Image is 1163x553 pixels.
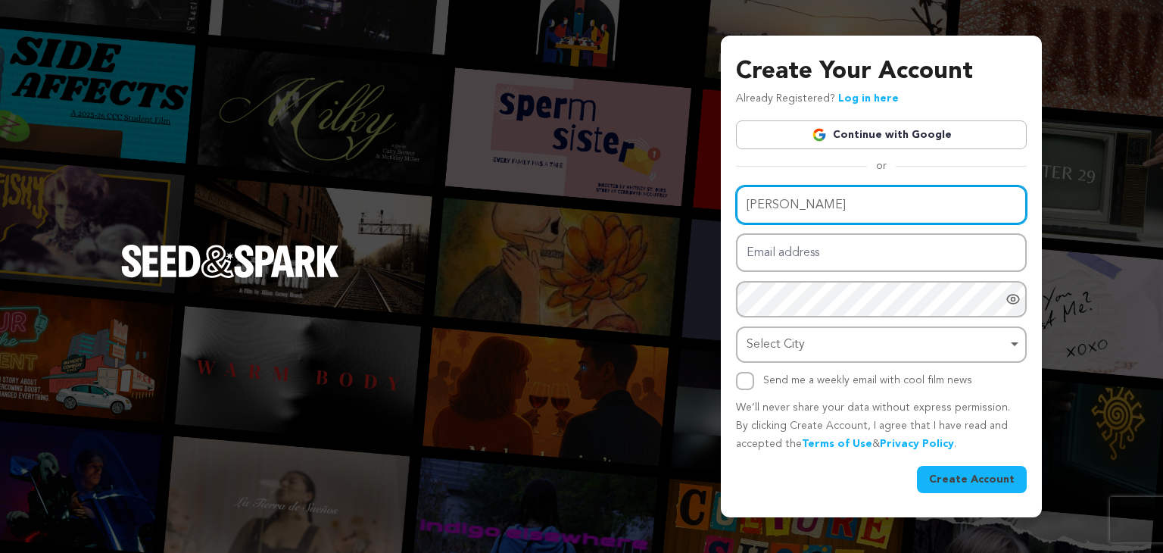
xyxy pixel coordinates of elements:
a: Privacy Policy [880,439,954,449]
input: Email address [736,233,1027,272]
div: Select City [747,334,1007,356]
button: Create Account [917,466,1027,493]
a: Seed&Spark Homepage [121,245,339,308]
input: Name [736,186,1027,224]
a: Show password as plain text. Warning: this will display your password on the screen. [1006,292,1021,307]
a: Continue with Google [736,120,1027,149]
h3: Create Your Account [736,54,1027,90]
p: Already Registered? [736,90,899,108]
img: Seed&Spark Logo [121,245,339,278]
a: Terms of Use [802,439,872,449]
a: Log in here [838,93,899,104]
span: or [867,158,896,173]
img: Google logo [812,127,827,142]
p: We’ll never share your data without express permission. By clicking Create Account, I agree that ... [736,399,1027,453]
label: Send me a weekly email with cool film news [763,375,972,386]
